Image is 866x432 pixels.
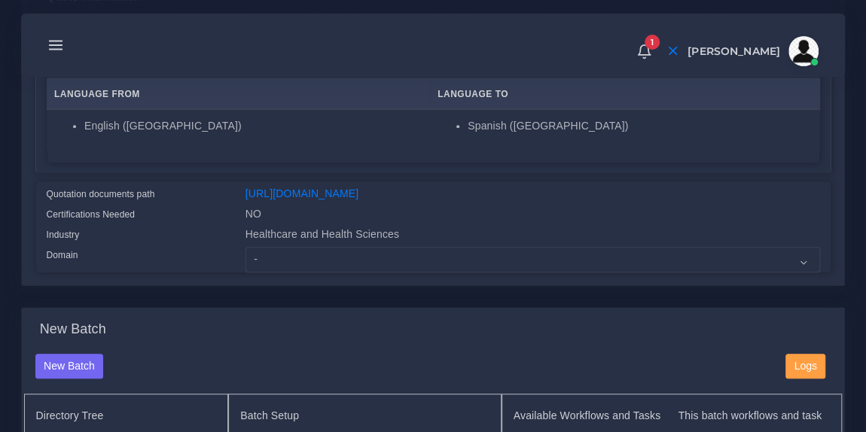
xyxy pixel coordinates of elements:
[430,79,820,110] th: Language To
[514,409,663,422] h5: Available Workflows and Tasks
[788,36,819,66] img: avatar
[47,208,136,221] label: Certifications Needed
[468,118,812,134] li: Spanish ([GEOGRAPHIC_DATA])
[47,248,78,262] label: Domain
[240,409,489,422] h5: Batch Setup
[40,321,106,338] h4: New Batch
[785,354,825,379] button: Logs
[84,118,422,134] li: English ([GEOGRAPHIC_DATA])
[678,409,827,422] h5: This batch workflows and task
[688,46,780,56] span: [PERSON_NAME]
[680,36,824,66] a: [PERSON_NAME]avatar
[631,43,657,59] a: 1
[645,35,660,50] span: 1
[36,409,217,422] h5: Directory Tree
[234,206,831,227] div: NO
[47,79,430,110] th: Language From
[35,359,104,371] a: New Batch
[234,227,831,247] div: Healthcare and Health Sciences
[794,360,816,372] span: Logs
[47,228,80,242] label: Industry
[47,187,155,201] label: Quotation documents path
[245,187,358,199] a: [URL][DOMAIN_NAME]
[35,354,104,379] button: New Batch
